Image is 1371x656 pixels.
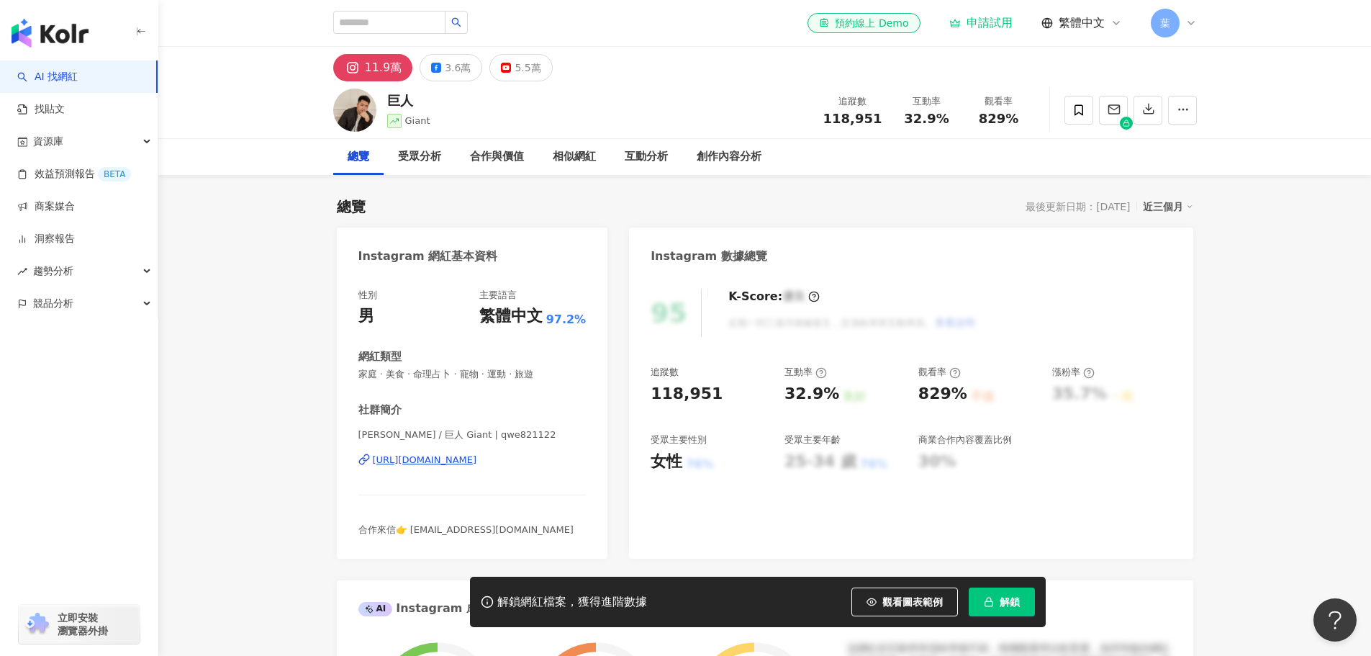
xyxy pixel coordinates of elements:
span: Giant [405,115,430,126]
div: 主要語言 [479,289,517,302]
div: 女性 [651,451,682,473]
a: chrome extension立即安裝 瀏覽器外掛 [19,605,140,644]
span: 家庭 · 美食 · 命理占卜 · 寵物 · 運動 · 旅遊 [358,368,587,381]
div: 32.9% [784,383,839,405]
span: 合作來信👉 [EMAIL_ADDRESS][DOMAIN_NAME] [358,524,574,535]
span: 趨勢分析 [33,255,73,287]
div: 追蹤數 [651,366,679,379]
div: 11.9萬 [365,58,402,78]
div: 創作內容分析 [697,148,761,166]
span: 118,951 [823,111,882,126]
span: 解鎖 [1000,596,1020,608]
div: 解鎖網紅檔案，獲得進階數據 [497,595,647,610]
div: 5.5萬 [515,58,540,78]
div: K-Score : [728,289,820,305]
div: 相似網紅 [553,148,596,166]
div: 追蹤數 [823,94,882,109]
div: 受眾主要性別 [651,433,707,446]
div: 性別 [358,289,377,302]
a: 效益預測報告BETA [17,167,131,181]
div: 男 [358,305,374,328]
div: 繁體中文 [479,305,543,328]
button: 觀看圖表範例 [851,588,958,616]
a: 洞察報告 [17,232,75,246]
span: 829% [979,112,1019,126]
div: 受眾分析 [398,148,441,166]
div: 受眾主要年齡 [784,433,841,446]
span: 觀看圖表範例 [882,596,943,608]
img: chrome extension [23,613,51,636]
div: 近三個月 [1143,197,1193,216]
span: [PERSON_NAME] / 巨人 Giant | qwe821122 [358,428,587,441]
div: 漲粉率 [1052,366,1095,379]
span: 立即安裝 瀏覽器外掛 [58,611,108,637]
span: 競品分析 [33,287,73,320]
div: 總覽 [337,197,366,217]
div: 預約線上 Demo [819,16,908,30]
button: 3.6萬 [420,54,482,81]
div: 118,951 [651,383,723,405]
a: [URL][DOMAIN_NAME] [358,454,587,467]
a: 商案媒合 [17,199,75,214]
button: 11.9萬 [333,54,413,81]
span: rise [17,266,27,277]
span: 葉 [1160,15,1170,31]
div: 商業合作內容覆蓋比例 [918,433,1012,446]
button: 5.5萬 [489,54,552,81]
a: 預約線上 Demo [807,13,920,33]
div: 社群簡介 [358,403,402,418]
a: 找貼文 [17,102,65,117]
button: 解鎖 [969,588,1035,616]
div: 巨人 [387,91,430,109]
div: 互動率 [784,366,827,379]
div: [URL][DOMAIN_NAME] [373,454,477,467]
span: 32.9% [904,112,949,126]
div: 合作與價值 [470,148,524,166]
img: logo [12,19,89,48]
span: 97.2% [546,312,587,328]
a: searchAI 找網紅 [17,70,78,84]
div: Instagram 數據總覽 [651,248,767,264]
div: 總覽 [348,148,369,166]
div: 3.6萬 [445,58,471,78]
span: search [451,17,461,27]
div: 觀看率 [918,366,961,379]
a: 申請試用 [949,16,1013,30]
div: 互動率 [900,94,954,109]
img: KOL Avatar [333,89,376,132]
div: 829% [918,383,967,405]
div: 互動分析 [625,148,668,166]
div: Instagram 網紅基本資料 [358,248,498,264]
span: 繁體中文 [1059,15,1105,31]
div: 觀看率 [972,94,1026,109]
div: 最後更新日期：[DATE] [1026,201,1130,212]
div: 網紅類型 [358,349,402,364]
span: 資源庫 [33,125,63,158]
